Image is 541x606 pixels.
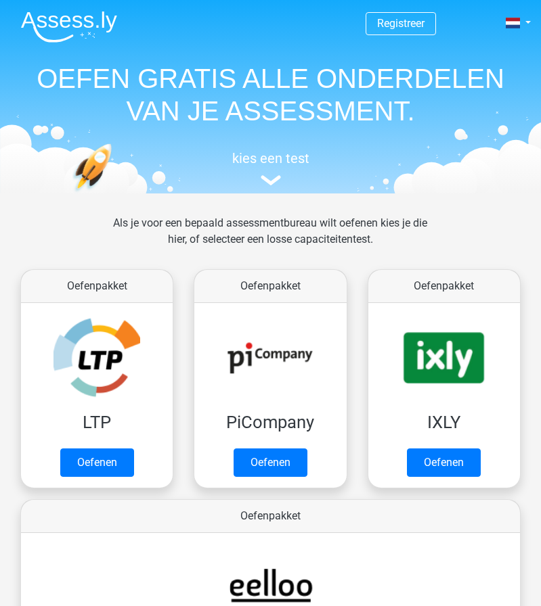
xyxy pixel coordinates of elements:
a: kies een test [10,150,531,186]
a: Oefenen [407,448,481,477]
h5: kies een test [10,150,531,166]
img: Assessly [21,11,117,43]
a: Oefenen [60,448,134,477]
h1: OEFEN GRATIS ALLE ONDERDELEN VAN JE ASSESSMENT. [10,62,531,127]
img: oefenen [72,143,156,246]
a: Registreer [377,17,425,30]
img: assessment [261,175,281,185]
div: Als je voor een bepaald assessmentbureau wilt oefenen kies je die hier, of selecteer een losse ca... [97,215,444,264]
a: Oefenen [234,448,307,477]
